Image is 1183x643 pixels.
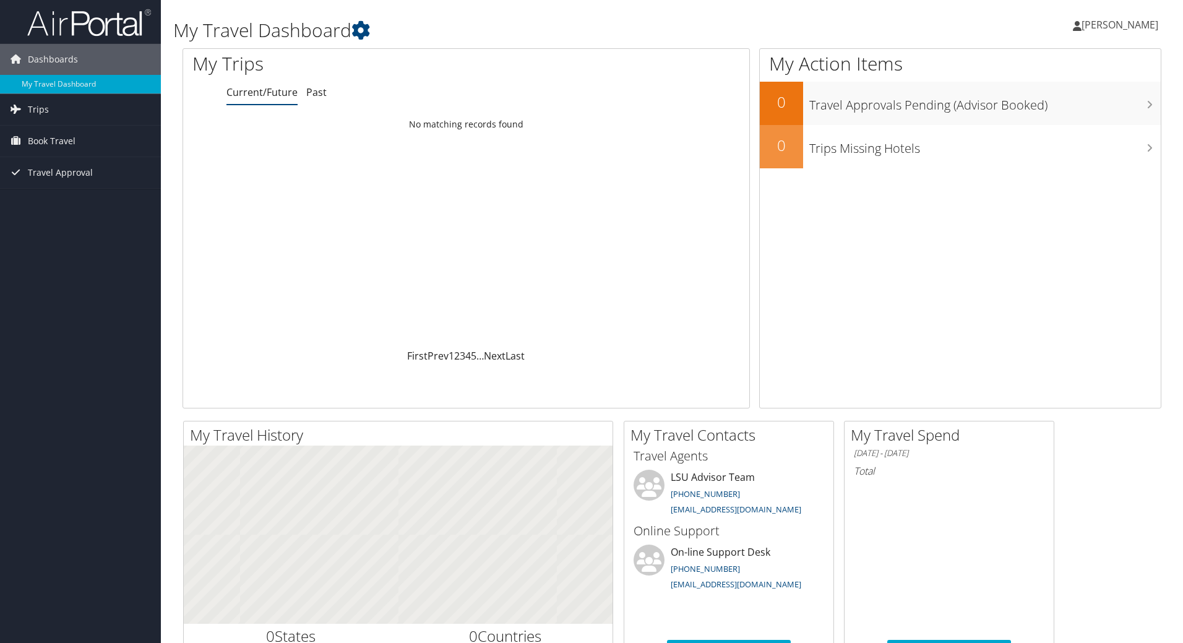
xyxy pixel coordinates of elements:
[465,349,471,363] a: 4
[505,349,525,363] a: Last
[760,125,1161,168] a: 0Trips Missing Hotels
[460,349,465,363] a: 3
[192,51,504,77] h1: My Trips
[476,349,484,363] span: …
[809,134,1161,157] h3: Trips Missing Hotels
[760,92,803,113] h2: 0
[627,470,830,520] li: LSU Advisor Team
[226,85,298,99] a: Current/Future
[28,94,49,125] span: Trips
[671,504,801,515] a: [EMAIL_ADDRESS][DOMAIN_NAME]
[634,447,824,465] h3: Travel Agents
[851,425,1054,446] h2: My Travel Spend
[671,488,740,499] a: [PHONE_NUMBER]
[634,522,824,540] h3: Online Support
[27,8,151,37] img: airportal-logo.png
[190,425,613,446] h2: My Travel History
[854,447,1044,459] h6: [DATE] - [DATE]
[471,349,476,363] a: 5
[484,349,505,363] a: Next
[1082,18,1158,32] span: [PERSON_NAME]
[407,349,428,363] a: First
[760,135,803,156] h2: 0
[428,349,449,363] a: Prev
[28,44,78,75] span: Dashboards
[454,349,460,363] a: 2
[854,464,1044,478] h6: Total
[173,17,838,43] h1: My Travel Dashboard
[1073,6,1171,43] a: [PERSON_NAME]
[449,349,454,363] a: 1
[671,579,801,590] a: [EMAIL_ADDRESS][DOMAIN_NAME]
[671,563,740,574] a: [PHONE_NUMBER]
[28,157,93,188] span: Travel Approval
[28,126,75,157] span: Book Travel
[809,90,1161,114] h3: Travel Approvals Pending (Advisor Booked)
[760,51,1161,77] h1: My Action Items
[630,425,833,446] h2: My Travel Contacts
[627,545,830,595] li: On-line Support Desk
[183,113,749,136] td: No matching records found
[306,85,327,99] a: Past
[760,82,1161,125] a: 0Travel Approvals Pending (Advisor Booked)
